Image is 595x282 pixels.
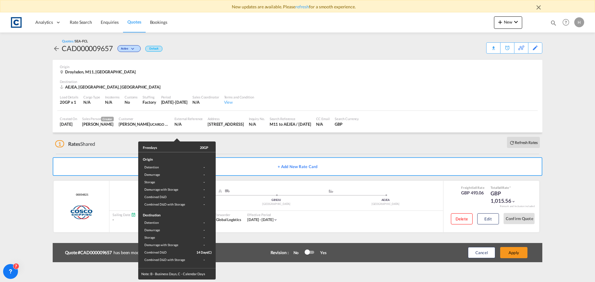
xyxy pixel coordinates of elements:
td: Origin [138,152,192,163]
td: - [192,256,216,268]
td: - [192,226,216,234]
td: - [192,186,216,193]
td: Storage [138,178,192,186]
td: - [192,163,216,171]
td: Detention [138,219,192,226]
td: Demurrage [138,226,192,234]
td: - [192,178,216,186]
div: 20GP [200,145,208,150]
td: - [192,219,216,226]
div: Note: B - Business Days, C - Calendar Days [138,268,216,279]
td: Combined D&D [138,193,192,201]
span: 14 Days(C) [196,250,212,254]
td: - [192,201,216,208]
td: Demurrage with Storage [138,186,192,193]
td: Destination [138,208,192,219]
td: - [192,171,216,178]
td: Demurrage [138,171,192,178]
td: Combined D&D with Storage [138,256,192,268]
td: - [192,193,216,201]
td: Demurrage with Storage [138,241,192,249]
td: - [192,234,216,241]
td: Combined D&D with Storage [138,201,192,208]
td: Combined D&D [138,249,192,256]
td: Storage [138,234,192,241]
th: Freedays [138,141,192,152]
td: Detention [138,163,192,171]
td: - [192,241,216,249]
